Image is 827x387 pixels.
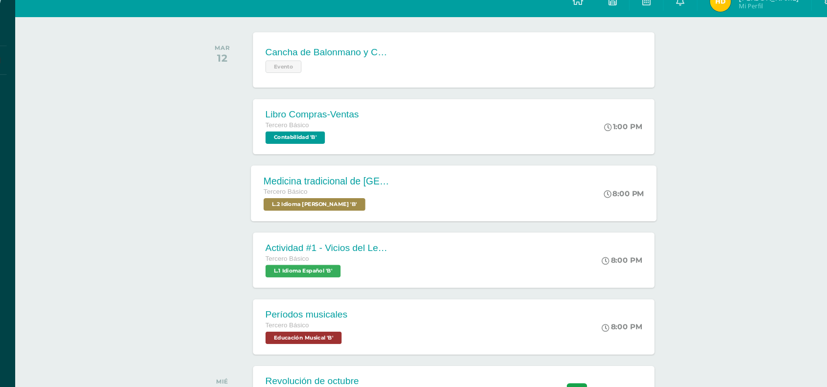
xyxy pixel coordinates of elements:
div: MIÉ [228,368,239,375]
div: Libro Compras-Ventas [274,115,362,126]
img: 5d2cd533ad25ba9a7c6ad96140302f47.png [691,5,711,24]
div: Actividad #1 - Vicios del LenguaJe [274,241,392,251]
span: Tercero Básico [274,315,315,322]
div: MAR [227,55,241,62]
div: Períodos musicales [274,303,351,314]
div: Cancha de Balonmano y Contenido [274,57,392,68]
span: Tercero Básico [274,252,315,259]
span: Educación Musical 'B' [274,324,346,336]
span: Contabilidad 'B' [274,137,330,148]
span: Evento [274,70,308,82]
div: 8:00 PM [590,316,628,324]
span: Tercero Básico [272,190,314,197]
div: 8:00 PM [591,190,630,199]
span: L.1 Idioma Español 'B' [274,262,345,273]
div: 8:00 PM [590,253,628,262]
div: Medicina tradicional de [GEOGRAPHIC_DATA] [272,178,391,188]
span: [PERSON_NAME] [718,6,775,16]
span: Tercero Básico [274,127,315,134]
div: Revolución de octubre [274,366,375,376]
div: 13 [228,375,239,387]
span: L.2 Idioma Maya Kaqchikel 'B' [272,199,368,211]
div: 8:00 PM [590,378,628,387]
div: 12 [227,62,241,73]
div: 1:00 PM [592,128,628,137]
span: Tercero Básico [274,378,315,385]
span: Mi Perfil [718,15,775,23]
